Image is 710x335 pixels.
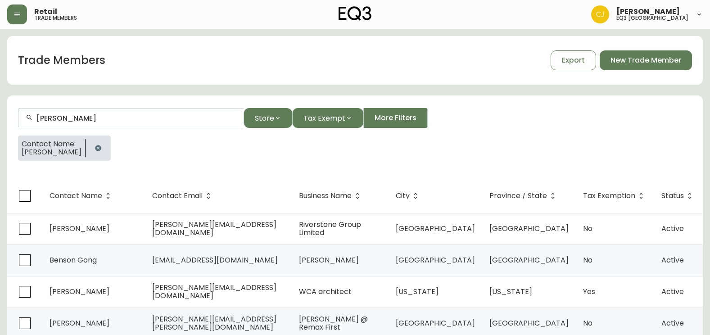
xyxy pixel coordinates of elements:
[299,219,361,238] span: Riverstone Group Limited
[363,108,428,128] button: More Filters
[22,140,81,148] span: Contact Name:
[299,193,352,199] span: Business Name
[583,193,635,199] span: Tax Exemption
[299,255,359,265] span: [PERSON_NAME]
[489,223,569,234] span: [GEOGRAPHIC_DATA]
[396,286,439,297] span: [US_STATE]
[299,286,352,297] span: WCA architect
[616,15,688,21] h5: eq3 [GEOGRAPHIC_DATA]
[152,314,276,332] span: [PERSON_NAME][EMAIL_ADDRESS][PERSON_NAME][DOMAIN_NAME]
[50,255,97,265] span: Benson Gong
[591,5,609,23] img: 7836c8950ad67d536e8437018b5c2533
[661,223,684,234] span: Active
[18,53,105,68] h1: Trade Members
[152,255,278,265] span: [EMAIL_ADDRESS][DOMAIN_NAME]
[661,193,684,199] span: Status
[396,318,475,328] span: [GEOGRAPHIC_DATA]
[583,318,592,328] span: No
[50,318,109,328] span: [PERSON_NAME]
[583,255,592,265] span: No
[152,192,214,200] span: Contact Email
[34,15,77,21] h5: trade members
[489,318,569,328] span: [GEOGRAPHIC_DATA]
[583,192,647,200] span: Tax Exemption
[22,148,81,156] span: [PERSON_NAME]
[50,223,109,234] span: [PERSON_NAME]
[583,286,595,297] span: Yes
[661,192,696,200] span: Status
[50,193,102,199] span: Contact Name
[152,193,203,199] span: Contact Email
[583,223,592,234] span: No
[299,314,368,332] span: [PERSON_NAME] @ Remax First
[611,55,681,65] span: New Trade Member
[50,192,114,200] span: Contact Name
[489,193,547,199] span: Province / State
[292,108,363,128] button: Tax Exempt
[34,8,57,15] span: Retail
[661,286,684,297] span: Active
[339,6,372,21] img: logo
[396,255,475,265] span: [GEOGRAPHIC_DATA]
[255,113,274,124] span: Store
[396,192,421,200] span: City
[489,286,532,297] span: [US_STATE]
[562,55,585,65] span: Export
[661,318,684,328] span: Active
[36,114,236,122] input: Search
[152,282,276,301] span: [PERSON_NAME][EMAIL_ADDRESS][DOMAIN_NAME]
[661,255,684,265] span: Active
[551,50,596,70] button: Export
[375,113,416,123] span: More Filters
[396,223,475,234] span: [GEOGRAPHIC_DATA]
[50,286,109,297] span: [PERSON_NAME]
[299,192,363,200] span: Business Name
[600,50,692,70] button: New Trade Member
[244,108,292,128] button: Store
[303,113,345,124] span: Tax Exempt
[616,8,680,15] span: [PERSON_NAME]
[489,255,569,265] span: [GEOGRAPHIC_DATA]
[152,219,276,238] span: [PERSON_NAME][EMAIL_ADDRESS][DOMAIN_NAME]
[489,192,559,200] span: Province / State
[396,193,410,199] span: City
